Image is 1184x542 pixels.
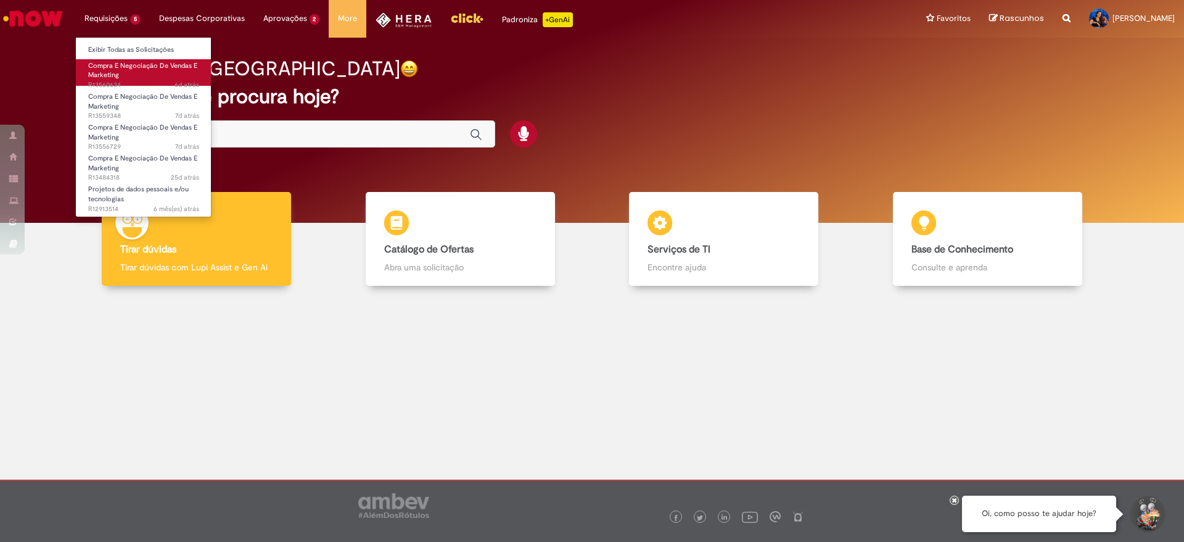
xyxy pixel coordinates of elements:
[175,111,199,120] time: 23/09/2025 14:31:26
[502,12,573,27] div: Padroniza
[792,511,804,522] img: logo_footer_naosei.png
[647,243,710,256] b: Serviços de TI
[88,142,199,152] span: R13556729
[175,80,199,90] span: 6d atrás
[338,12,357,25] span: More
[120,261,273,273] p: Tirar dúvidas com Lupi Assist e Gen Ai
[175,142,199,151] time: 22/09/2025 17:45:25
[263,12,307,25] span: Aprovações
[376,12,432,28] img: HeraLogo.png
[384,261,536,273] p: Abra uma solicitação
[171,173,199,182] span: 25d atrás
[107,58,400,80] h2: Boa tarde, [GEOGRAPHIC_DATA]
[358,493,429,518] img: logo_footer_ambev_rotulo_gray.png
[120,243,176,256] b: Tirar dúvidas
[65,192,329,286] a: Tirar dúvidas Tirar dúvidas com Lupi Assist e Gen Ai
[130,14,141,25] span: 5
[88,92,197,111] span: Compra E Negociação De Vendas E Marketing
[384,243,474,256] b: Catálogo de Ofertas
[592,192,856,286] a: Serviços de TI Encontre ajuda
[76,183,212,209] a: Aberto R12913514 : Projetos de dados pessoais e/ou tecnologias
[721,514,728,522] img: logo_footer_linkedin.png
[76,152,212,178] a: Aberto R13484318 : Compra E Negociação De Vendas E Marketing
[175,142,199,151] span: 7d atrás
[742,509,758,525] img: logo_footer_youtube.png
[76,43,212,57] a: Exibir Todas as Solicitações
[400,60,418,78] img: happy-face.png
[88,154,197,173] span: Compra E Negociação De Vendas E Marketing
[450,9,483,27] img: click_logo_yellow_360x200.png
[911,261,1064,273] p: Consulte e aprenda
[989,13,1044,25] a: Rascunhos
[1,6,65,31] img: ServiceNow
[154,204,199,214] time: 08/04/2025 17:47:14
[76,90,212,117] a: Aberto R13559348 : Compra E Negociação De Vendas E Marketing
[1000,12,1044,24] span: Rascunhos
[76,59,212,86] a: Aberto R13560634 : Compra E Negociação De Vendas E Marketing
[154,204,199,214] span: 6 mês(es) atrás
[88,185,189,204] span: Projetos de dados pessoais e/ou tecnologias
[175,111,199,120] span: 7d atrás
[88,61,197,80] span: Compra E Negociação De Vendas E Marketing
[770,511,781,522] img: logo_footer_workplace.png
[647,261,800,273] p: Encontre ajuda
[1128,496,1165,533] button: Iniciar Conversa de Suporte
[329,192,593,286] a: Catálogo de Ofertas Abra uma solicitação
[543,12,573,27] p: +GenAi
[1112,13,1175,23] span: [PERSON_NAME]
[962,496,1116,532] div: Oi, como posso te ajudar hoje?
[88,123,197,142] span: Compra E Negociação De Vendas E Marketing
[159,12,245,25] span: Despesas Corporativas
[84,12,128,25] span: Requisições
[856,192,1120,286] a: Base de Conhecimento Consulte e aprenda
[76,121,212,148] a: Aberto R13556729 : Compra E Negociação De Vendas E Marketing
[88,204,199,214] span: R12913514
[697,515,703,521] img: logo_footer_twitter.png
[171,173,199,182] time: 05/09/2025 11:16:28
[175,80,199,90] time: 23/09/2025 17:26:33
[88,173,199,183] span: R13484318
[88,111,199,121] span: R13559348
[937,12,971,25] span: Favoritos
[673,515,679,521] img: logo_footer_facebook.png
[911,243,1013,256] b: Base de Conhecimento
[310,14,320,25] span: 2
[75,37,212,217] ul: Requisições
[88,80,199,90] span: R13560634
[107,86,1078,107] h2: O que você procura hoje?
